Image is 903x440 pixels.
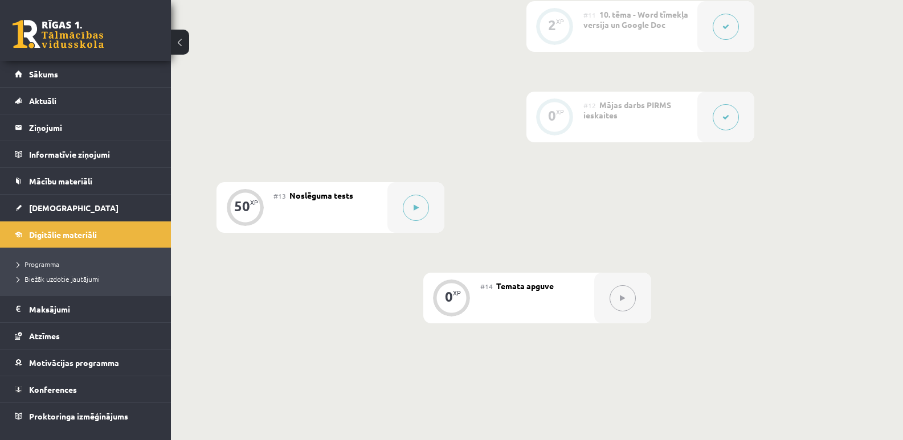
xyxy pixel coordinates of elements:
a: Ziņojumi [15,114,157,141]
span: #13 [273,191,286,200]
span: Digitālie materiāli [29,229,97,240]
div: XP [250,199,258,205]
div: XP [556,18,564,24]
a: Maksājumi [15,296,157,322]
a: Proktoringa izmēģinājums [15,403,157,429]
a: Aktuāli [15,88,157,114]
a: Atzīmes [15,323,157,349]
div: 0 [445,291,453,302]
a: Sākums [15,61,157,87]
span: Atzīmes [29,331,60,341]
div: 50 [234,201,250,211]
span: #11 [583,10,596,19]
span: Proktoringa izmēģinājums [29,411,128,421]
div: XP [453,290,461,296]
a: Programma [17,259,160,269]
span: Mājas darbs PIRMS ieskaites [583,100,671,120]
span: Biežāk uzdotie jautājumi [17,274,100,283]
a: Rīgas 1. Tālmācības vidusskola [13,20,104,48]
span: Mācību materiāli [29,176,92,186]
a: Digitālie materiāli [15,221,157,248]
span: Noslēguma tests [289,190,353,200]
span: Konferences [29,384,77,394]
span: Motivācijas programma [29,357,119,368]
a: Biežāk uzdotie jautājumi [17,274,160,284]
span: [DEMOGRAPHIC_DATA] [29,203,119,213]
span: Aktuāli [29,96,56,106]
div: 0 [548,110,556,121]
span: 10. tēma - Word tīmekļa versija un Google Doc [583,9,688,30]
div: XP [556,109,564,115]
a: Motivācijas programma [15,349,157,376]
span: Sākums [29,69,58,79]
a: Mācību materiāli [15,168,157,194]
a: Informatīvie ziņojumi [15,141,157,167]
span: #12 [583,101,596,110]
span: Temata apguve [496,281,554,291]
legend: Ziņojumi [29,114,157,141]
a: [DEMOGRAPHIC_DATA] [15,195,157,221]
legend: Informatīvie ziņojumi [29,141,157,167]
legend: Maksājumi [29,296,157,322]
div: 2 [548,20,556,30]
a: Konferences [15,376,157,402]
span: Programma [17,260,59,269]
span: #14 [480,282,493,291]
